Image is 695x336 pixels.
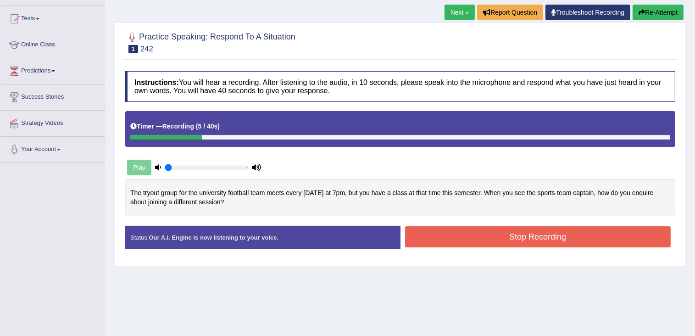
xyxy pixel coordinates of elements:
[477,5,543,20] button: Report Question
[196,123,198,130] b: (
[140,45,153,53] small: 242
[125,179,675,216] div: The tryout group for the university football team meets every [DATE] at 7pm, but you have a class...
[134,78,179,86] b: Instructions:
[0,58,105,81] a: Predictions
[125,30,295,53] h2: Practice Speaking: Respond To A Situation
[130,123,220,130] h5: Timer —
[0,6,105,29] a: Tests
[217,123,220,130] b: )
[125,71,675,102] h4: You will hear a recording. After listening to the audio, in 10 seconds, please speak into the mic...
[405,226,671,247] button: Stop Recording
[0,84,105,107] a: Success Stories
[445,5,475,20] a: Next »
[0,137,105,160] a: Your Account
[125,226,400,249] div: Status:
[0,111,105,134] a: Strategy Videos
[149,234,278,241] strong: Our A.I. Engine is now listening to your voice.
[0,32,105,55] a: Online Class
[633,5,684,20] button: Re-Attempt
[198,123,218,130] b: 5 / 40s
[545,5,630,20] a: Troubleshoot Recording
[128,45,138,53] span: 1
[162,123,194,130] b: Recording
